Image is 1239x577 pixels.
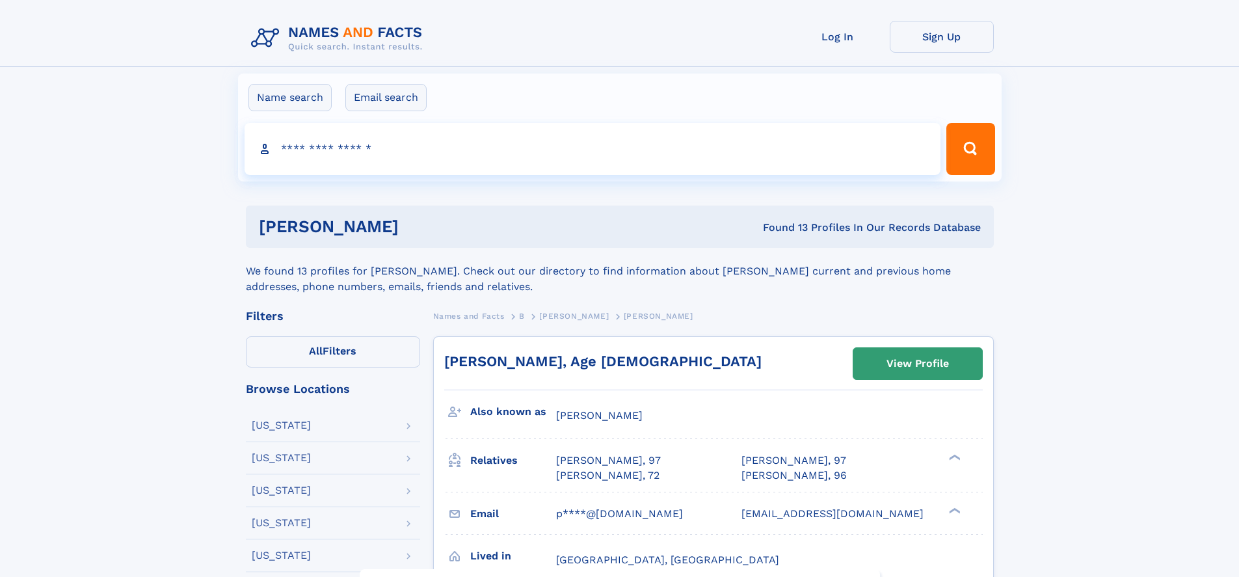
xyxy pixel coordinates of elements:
[519,312,525,321] span: B
[946,506,961,515] div: ❯
[741,468,847,483] a: [PERSON_NAME], 96
[248,84,332,111] label: Name search
[890,21,994,53] a: Sign Up
[581,221,981,235] div: Found 13 Profiles In Our Records Database
[345,84,427,111] label: Email search
[539,312,609,321] span: [PERSON_NAME]
[470,401,556,423] h3: Also known as
[245,123,941,175] input: search input
[556,554,779,566] span: [GEOGRAPHIC_DATA], [GEOGRAPHIC_DATA]
[252,550,311,561] div: [US_STATE]
[252,420,311,431] div: [US_STATE]
[433,308,505,324] a: Names and Facts
[309,345,323,357] span: All
[624,312,693,321] span: [PERSON_NAME]
[252,453,311,463] div: [US_STATE]
[556,468,659,483] a: [PERSON_NAME], 72
[470,450,556,472] h3: Relatives
[946,453,961,462] div: ❯
[886,349,949,379] div: View Profile
[470,545,556,567] h3: Lived in
[246,310,420,322] div: Filters
[539,308,609,324] a: [PERSON_NAME]
[470,503,556,525] h3: Email
[246,21,433,56] img: Logo Names and Facts
[252,485,311,496] div: [US_STATE]
[741,507,924,520] span: [EMAIL_ADDRESS][DOMAIN_NAME]
[556,453,661,468] a: [PERSON_NAME], 97
[246,336,420,368] label: Filters
[853,348,982,379] a: View Profile
[259,219,581,235] h1: [PERSON_NAME]
[444,353,762,369] a: [PERSON_NAME], Age [DEMOGRAPHIC_DATA]
[946,123,994,175] button: Search Button
[252,518,311,528] div: [US_STATE]
[246,383,420,395] div: Browse Locations
[556,409,643,422] span: [PERSON_NAME]
[741,453,846,468] a: [PERSON_NAME], 97
[246,248,994,295] div: We found 13 profiles for [PERSON_NAME]. Check out our directory to find information about [PERSON...
[519,308,525,324] a: B
[786,21,890,53] a: Log In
